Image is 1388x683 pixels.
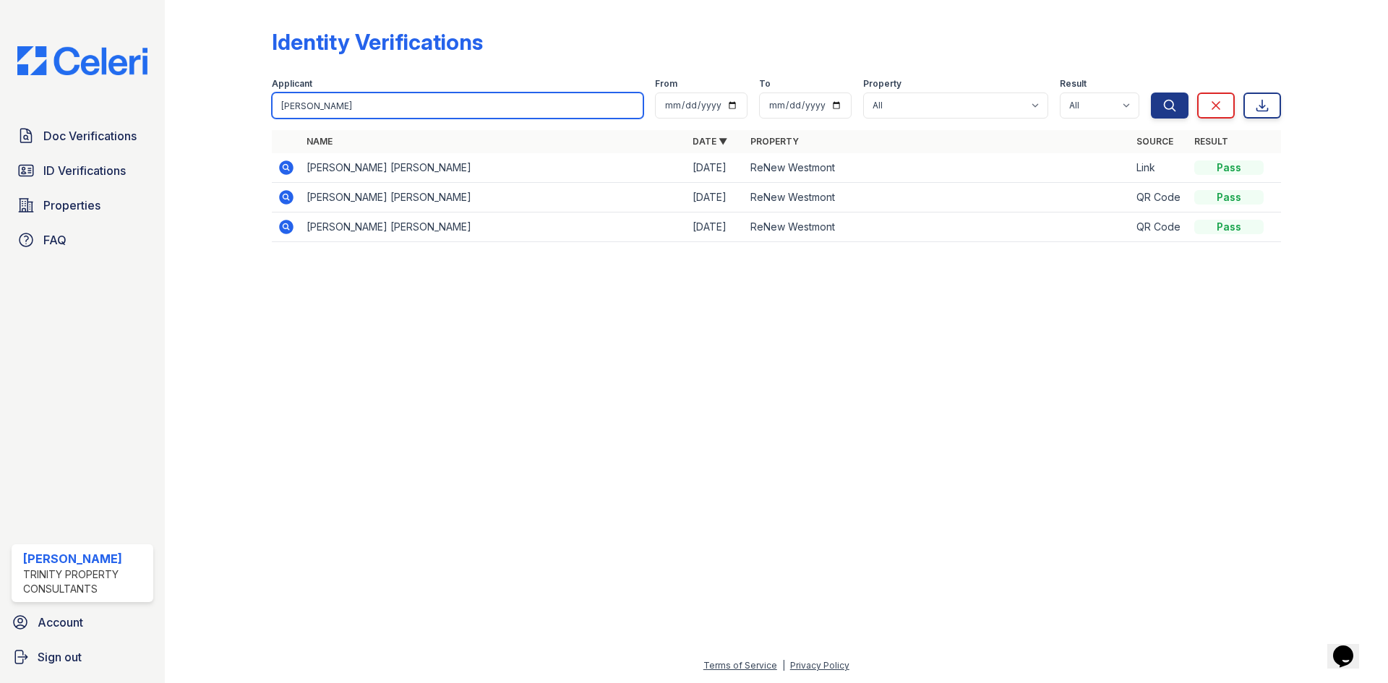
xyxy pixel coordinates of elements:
[745,183,1131,212] td: ReNew Westmont
[43,162,126,179] span: ID Verifications
[745,153,1131,183] td: ReNew Westmont
[6,46,159,75] img: CE_Logo_Blue-a8612792a0a2168367f1c8372b55b34899dd931a85d93a1a3d3e32e68fde9ad4.png
[12,191,153,220] a: Properties
[23,567,147,596] div: Trinity Property Consultants
[1131,153,1188,183] td: Link
[782,660,785,671] div: |
[1194,136,1228,147] a: Result
[43,231,67,249] span: FAQ
[23,550,147,567] div: [PERSON_NAME]
[1060,78,1087,90] label: Result
[301,183,687,212] td: [PERSON_NAME] [PERSON_NAME]
[272,78,312,90] label: Applicant
[38,648,82,666] span: Sign out
[1327,625,1374,669] iframe: chat widget
[272,29,483,55] div: Identity Verifications
[655,78,677,90] label: From
[693,136,727,147] a: Date ▼
[43,127,137,145] span: Doc Verifications
[301,153,687,183] td: [PERSON_NAME] [PERSON_NAME]
[1131,183,1188,212] td: QR Code
[12,225,153,254] a: FAQ
[790,660,849,671] a: Privacy Policy
[38,614,83,631] span: Account
[703,660,777,671] a: Terms of Service
[863,78,901,90] label: Property
[1131,212,1188,242] td: QR Code
[12,121,153,150] a: Doc Verifications
[759,78,771,90] label: To
[750,136,799,147] a: Property
[307,136,333,147] a: Name
[1194,190,1264,205] div: Pass
[745,212,1131,242] td: ReNew Westmont
[1136,136,1173,147] a: Source
[1194,220,1264,234] div: Pass
[6,643,159,671] a: Sign out
[12,156,153,185] a: ID Verifications
[43,197,100,214] span: Properties
[301,212,687,242] td: [PERSON_NAME] [PERSON_NAME]
[6,608,159,637] a: Account
[687,153,745,183] td: [DATE]
[272,93,643,119] input: Search by name or phone number
[687,183,745,212] td: [DATE]
[1194,160,1264,175] div: Pass
[687,212,745,242] td: [DATE]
